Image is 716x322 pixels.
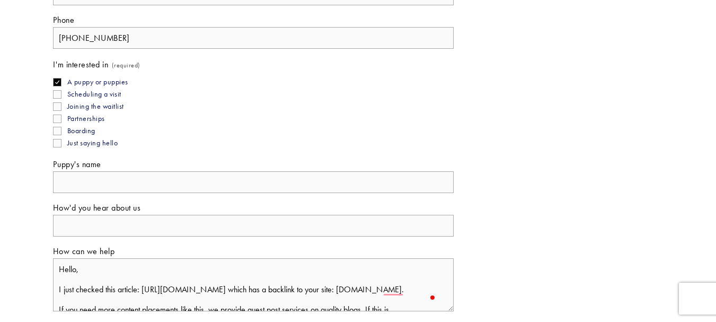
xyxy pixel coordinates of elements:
[53,258,454,311] textarea: To enrich screen reader interactions, please activate Accessibility in Grammarly extension settings
[53,159,101,169] span: Puppy's name
[53,246,114,256] span: How can we help
[53,127,61,135] input: Boarding
[67,90,121,99] span: Scheduling a visit
[53,102,61,111] input: Joining the waitlist
[67,126,95,135] span: Boarding
[53,15,74,25] span: Phone
[112,58,140,72] span: (required)
[67,114,105,123] span: Partnerships
[67,102,124,111] span: Joining the waitlist
[53,78,61,86] input: A puppy or puppies
[53,115,61,123] input: Partnerships
[67,138,118,147] span: Just saying hello
[67,77,128,86] span: A puppy or puppies
[53,203,140,213] span: How'd you hear about us
[53,59,108,69] span: I'm interested in
[53,90,61,99] input: Scheduling a visit
[53,139,61,147] input: Just saying hello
